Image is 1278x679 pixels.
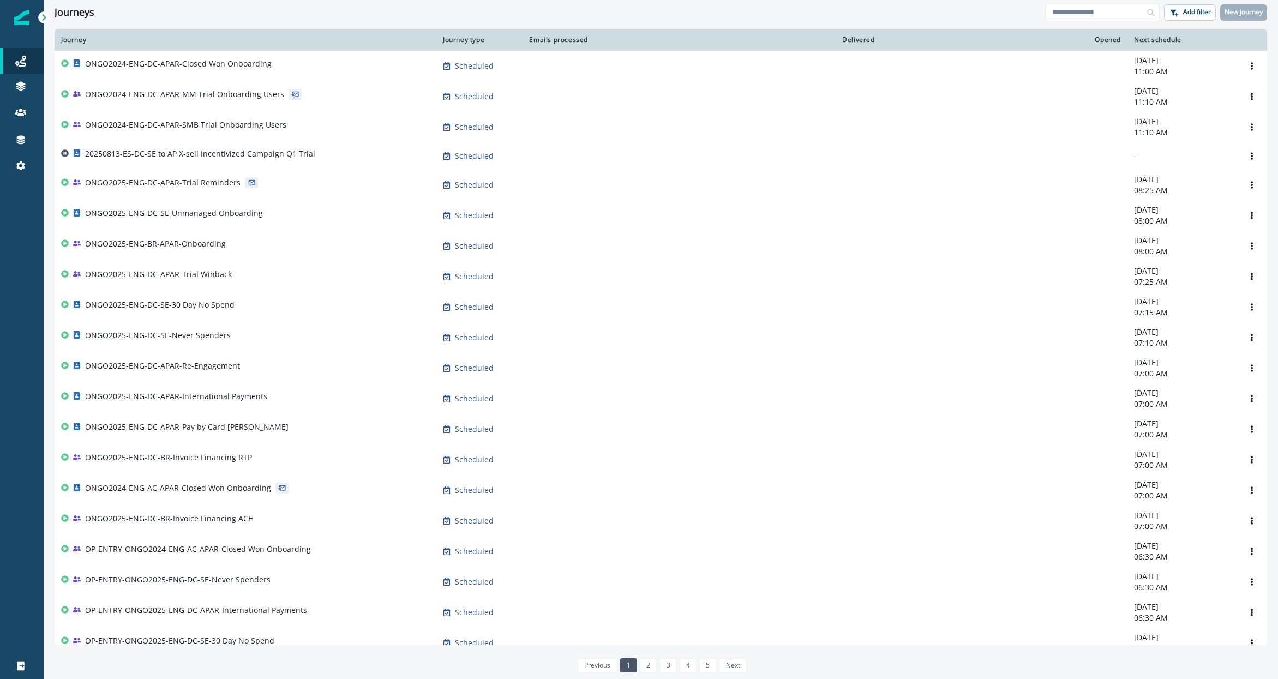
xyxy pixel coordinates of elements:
[1134,66,1230,77] p: 11:00 AM
[1134,296,1230,307] p: [DATE]
[455,576,494,587] p: Scheduled
[1134,266,1230,277] p: [DATE]
[85,238,226,249] p: ONGO2025-ENG-BR-APAR-Onboarding
[55,414,1267,444] a: ONGO2025-ENG-DC-APAR-Pay by Card [PERSON_NAME]Scheduled-[DATE]07:00 AMOptions
[455,151,494,161] p: Scheduled
[1134,338,1230,348] p: 07:10 AM
[55,51,1267,81] a: ONGO2024-ENG-DC-APAR-Closed Won OnboardingScheduled-[DATE]11:00 AMOptions
[85,148,315,159] p: 20250813-ES-DC-SE to AP X-sell Incentivized Campaign Q1 Trial
[1134,368,1230,379] p: 07:00 AM
[1134,540,1230,551] p: [DATE]
[680,658,697,672] a: Page 4
[1134,602,1230,612] p: [DATE]
[455,363,494,374] p: Scheduled
[1220,4,1267,21] button: New journey
[1243,482,1261,498] button: Options
[1243,543,1261,560] button: Options
[1134,449,1230,460] p: [DATE]
[85,635,274,646] p: OP-ENTRY-ONGO2025-ENG-DC-SE-30 Day No Spend
[455,302,494,313] p: Scheduled
[55,292,1267,322] a: ONGO2025-ENG-DC-SE-30 Day No SpendScheduled-[DATE]07:15 AMOptions
[55,536,1267,567] a: OP-ENTRY-ONGO2024-ENG-AC-APAR-Closed Won OnboardingScheduled-[DATE]06:30 AMOptions
[1134,418,1230,429] p: [DATE]
[1243,635,1261,651] button: Options
[85,177,241,188] p: ONGO2025-ENG-DC-APAR-Trial Reminders
[1134,357,1230,368] p: [DATE]
[455,210,494,221] p: Scheduled
[85,299,235,310] p: ONGO2025-ENG-DC-SE-30 Day No Spend
[1134,205,1230,215] p: [DATE]
[1134,460,1230,471] p: 07:00 AM
[525,35,588,44] div: Emails processed
[1243,329,1261,346] button: Options
[1134,215,1230,226] p: 08:00 AM
[455,638,494,648] p: Scheduled
[85,574,271,585] p: OP-ENTRY-ONGO2025-ENG-DC-SE-Never Spenders
[659,658,676,672] a: Page 3
[1134,185,1230,196] p: 08:25 AM
[1243,268,1261,285] button: Options
[1243,58,1261,74] button: Options
[455,61,494,71] p: Scheduled
[1243,299,1261,315] button: Options
[1134,510,1230,521] p: [DATE]
[1134,612,1230,623] p: 06:30 AM
[55,444,1267,475] a: ONGO2025-ENG-DC-BR-Invoice Financing RTPScheduled-[DATE]07:00 AMOptions
[1134,127,1230,138] p: 11:10 AM
[85,360,240,371] p: ONGO2025-ENG-DC-APAR-Re-Engagement
[55,7,94,19] h1: Journeys
[455,179,494,190] p: Scheduled
[61,35,430,44] div: Journey
[55,383,1267,414] a: ONGO2025-ENG-DC-APAR-International PaymentsScheduled-[DATE]07:00 AMOptions
[1134,551,1230,562] p: 06:30 AM
[1243,452,1261,468] button: Options
[55,81,1267,112] a: ONGO2024-ENG-DC-APAR-MM Trial Onboarding UsersScheduled-[DATE]11:10 AMOptions
[601,35,875,44] div: Delivered
[85,605,307,616] p: OP-ENTRY-ONGO2025-ENG-DC-APAR-International Payments
[1134,643,1230,654] p: 06:30 AM
[85,208,263,219] p: ONGO2025-ENG-DC-SE-Unmanaged Onboarding
[55,170,1267,200] a: ONGO2025-ENG-DC-APAR-Trial RemindersScheduled-[DATE]08:25 AMOptions
[1134,429,1230,440] p: 07:00 AM
[455,241,494,251] p: Scheduled
[55,628,1267,658] a: OP-ENTRY-ONGO2025-ENG-DC-SE-30 Day No SpendScheduled-[DATE]06:30 AMOptions
[1243,604,1261,621] button: Options
[888,35,1121,44] div: Opened
[1134,307,1230,318] p: 07:15 AM
[1243,148,1261,164] button: Options
[55,322,1267,353] a: ONGO2025-ENG-DC-SE-Never SpendersScheduled-[DATE]07:10 AMOptions
[1134,399,1230,410] p: 07:00 AM
[455,91,494,102] p: Scheduled
[1134,571,1230,582] p: [DATE]
[85,513,254,524] p: ONGO2025-ENG-DC-BR-Invoice Financing ACH
[575,658,747,672] ul: Pagination
[1134,86,1230,97] p: [DATE]
[455,424,494,435] p: Scheduled
[1243,421,1261,437] button: Options
[455,485,494,496] p: Scheduled
[1134,235,1230,246] p: [DATE]
[1243,390,1261,407] button: Options
[699,658,716,672] a: Page 5
[443,35,512,44] div: Journey type
[85,544,311,555] p: OP-ENTRY-ONGO2024-ENG-AC-APAR-Closed Won Onboarding
[55,353,1267,383] a: ONGO2025-ENG-DC-APAR-Re-EngagementScheduled-[DATE]07:00 AMOptions
[55,475,1267,506] a: ONGO2024-ENG-AC-APAR-Closed Won OnboardingScheduled-[DATE]07:00 AMOptions
[1243,119,1261,135] button: Options
[85,119,286,130] p: ONGO2024-ENG-DC-APAR-SMB Trial Onboarding Users
[455,546,494,557] p: Scheduled
[1243,238,1261,254] button: Options
[1243,574,1261,590] button: Options
[1134,246,1230,257] p: 08:00 AM
[640,658,657,672] a: Page 2
[1164,4,1216,21] button: Add filter
[1134,327,1230,338] p: [DATE]
[14,10,29,25] img: Inflection
[1225,8,1263,16] p: New journey
[1134,55,1230,66] p: [DATE]
[620,658,637,672] a: Page 1 is your current page
[85,452,252,463] p: ONGO2025-ENG-DC-BR-Invoice Financing RTP
[1134,632,1230,643] p: [DATE]
[455,332,494,343] p: Scheduled
[85,422,289,432] p: ONGO2025-ENG-DC-APAR-Pay by Card [PERSON_NAME]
